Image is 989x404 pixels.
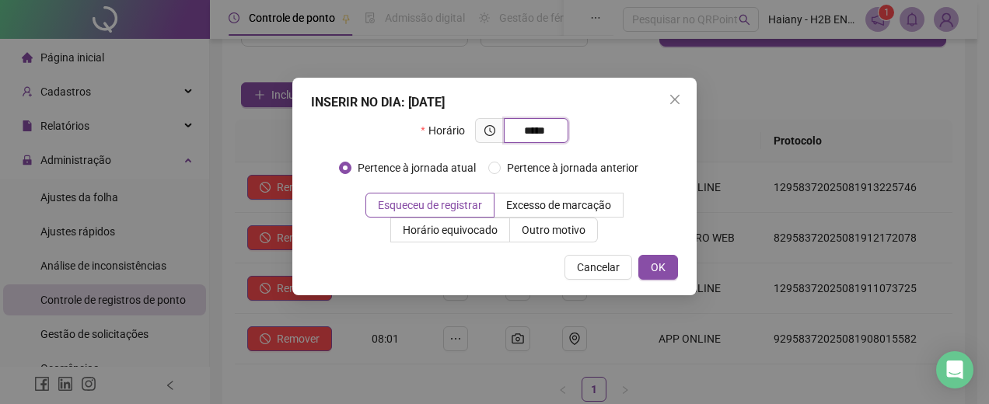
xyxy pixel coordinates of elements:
button: Cancelar [564,255,632,280]
button: OK [638,255,678,280]
span: Pertence à jornada atual [351,159,482,176]
label: Horário [421,118,474,143]
span: Excesso de marcação [506,199,611,211]
span: Pertence à jornada anterior [501,159,645,176]
span: Outro motivo [522,224,585,236]
span: Horário equivocado [403,224,498,236]
span: clock-circle [484,125,495,136]
span: Esqueceu de registrar [378,199,482,211]
button: Close [662,87,687,112]
div: Open Intercom Messenger [936,351,973,388]
span: Cancelar [577,259,620,276]
span: close [669,93,681,106]
div: INSERIR NO DIA : [DATE] [311,93,678,112]
span: OK [651,259,666,276]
